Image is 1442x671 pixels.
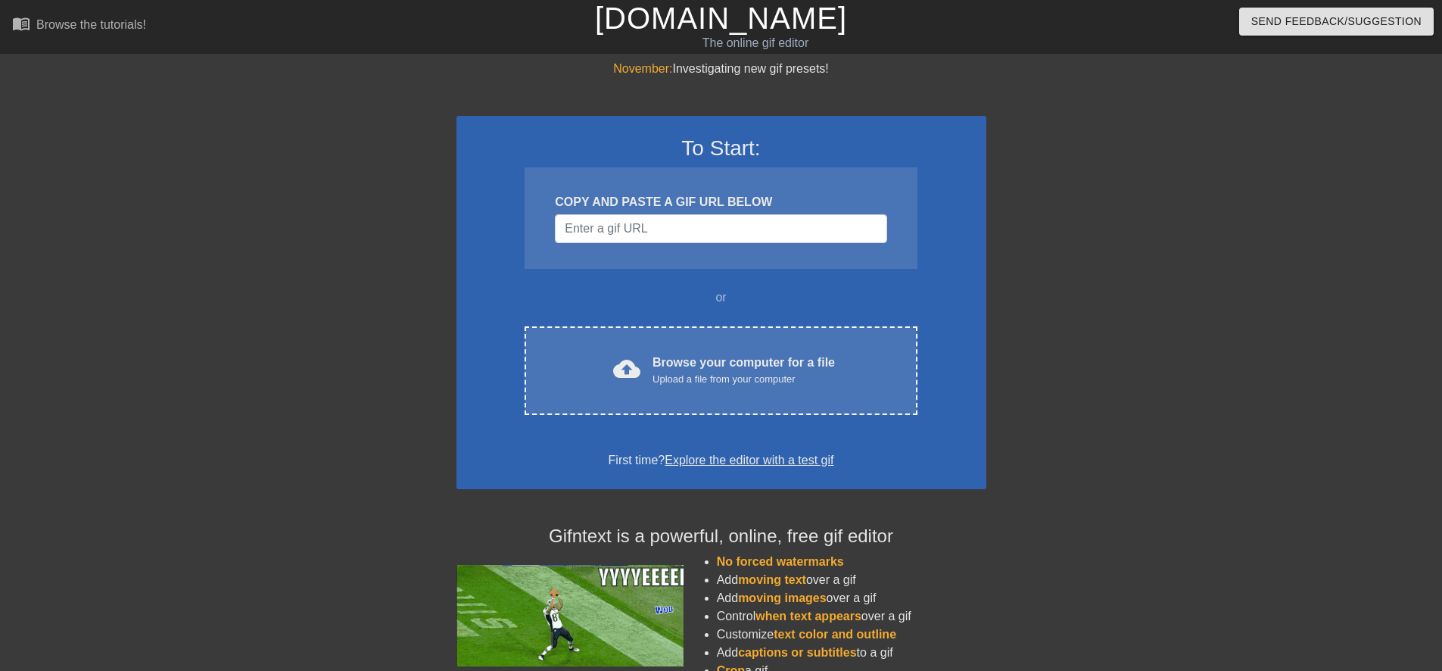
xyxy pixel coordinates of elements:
[555,214,886,243] input: Username
[717,607,986,626] li: Control over a gif
[665,454,833,467] a: Explore the editor with a test gif
[652,354,835,387] div: Browse your computer for a file
[613,62,672,75] span: November:
[738,646,856,659] span: captions or subtitles
[456,526,986,548] h4: Gifntext is a powerful, online, free gif editor
[1239,8,1434,36] button: Send Feedback/Suggestion
[613,355,640,382] span: cloud_upload
[738,573,806,586] span: moving text
[555,193,886,211] div: COPY AND PASTE A GIF URL BELOW
[496,289,947,307] div: or
[12,14,146,38] a: Browse the tutorials!
[738,591,826,604] span: moving images
[488,34,1023,52] div: The online gif editor
[774,628,896,641] span: text color and outline
[36,18,146,31] div: Browse the tutorials!
[652,372,835,387] div: Upload a file from your computer
[717,555,844,568] span: No forced watermarks
[1251,12,1422,31] span: Send Feedback/Suggestion
[476,136,967,161] h3: To Start:
[717,626,986,644] li: Customize
[717,589,986,607] li: Add over a gif
[456,60,986,78] div: Investigating new gif presets!
[717,571,986,589] li: Add over a gif
[456,565,684,666] img: football_small.gif
[755,610,861,623] span: when text appears
[595,2,847,35] a: [DOMAIN_NAME]
[12,14,30,33] span: menu_book
[717,644,986,662] li: Add to a gif
[476,451,967,470] div: First time?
